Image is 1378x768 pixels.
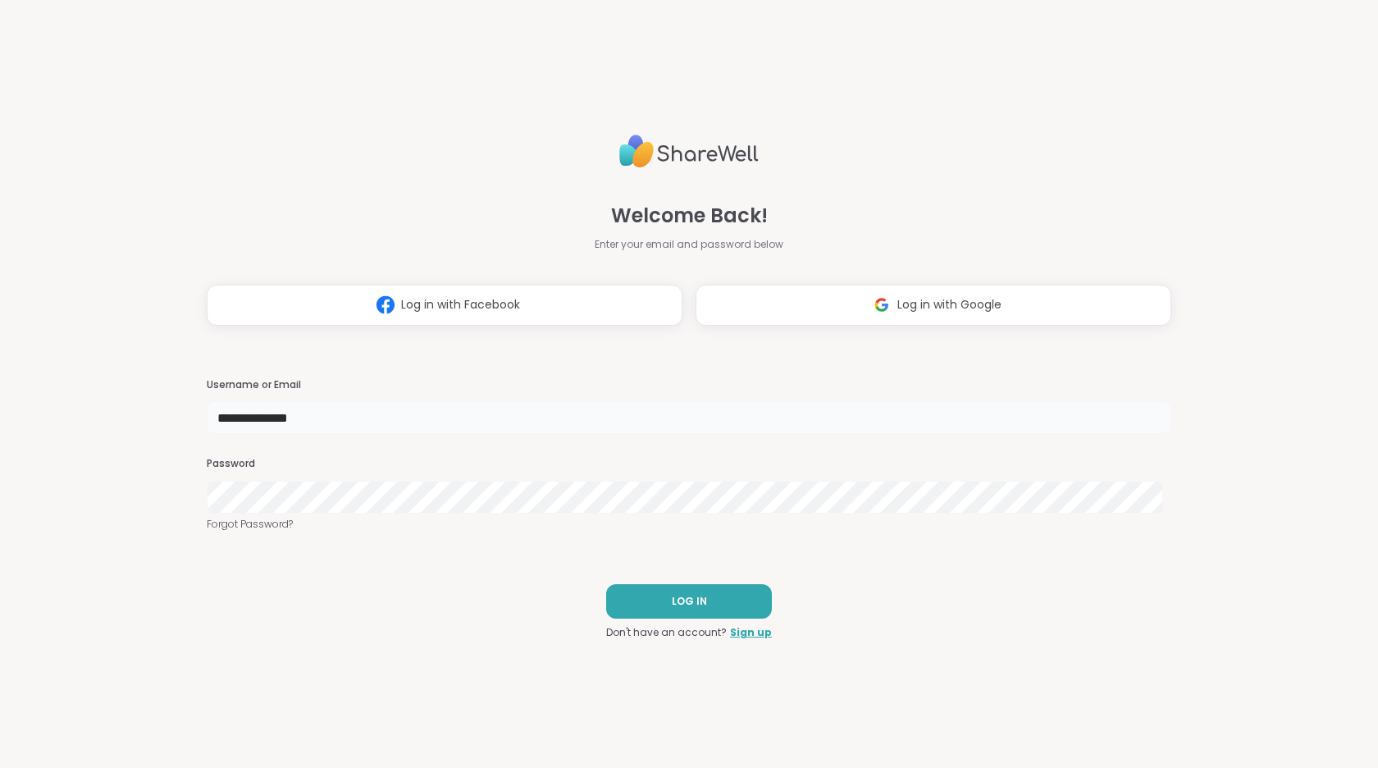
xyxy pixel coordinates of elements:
[595,237,783,252] span: Enter your email and password below
[730,625,772,640] a: Sign up
[611,201,768,231] span: Welcome Back!
[866,290,897,320] img: ShareWell Logomark
[370,290,401,320] img: ShareWell Logomark
[696,285,1171,326] button: Log in with Google
[672,594,707,609] span: LOG IN
[606,625,727,640] span: Don't have an account?
[207,378,1171,392] h3: Username or Email
[619,128,759,175] img: ShareWell Logo
[897,296,1002,313] span: Log in with Google
[207,285,682,326] button: Log in with Facebook
[207,517,1171,532] a: Forgot Password?
[606,584,772,619] button: LOG IN
[207,457,1171,471] h3: Password
[401,296,520,313] span: Log in with Facebook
